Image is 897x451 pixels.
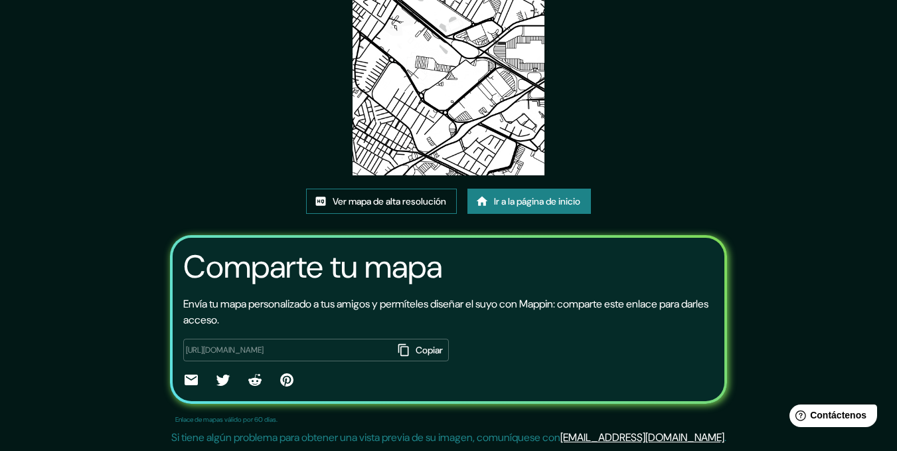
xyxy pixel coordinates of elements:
[416,344,443,356] font: Copiar
[183,246,442,288] font: Comparte tu mapa
[175,415,278,424] font: Enlace de mapas válido por 60 días.
[394,339,449,361] button: Copiar
[494,196,580,208] font: Ir a la página de inicio
[306,189,457,214] a: Ver mapa de alta resolución
[467,189,591,214] a: Ir a la página de inicio
[333,196,446,208] font: Ver mapa de alta resolución
[171,430,560,444] font: Si tiene algún problema para obtener una vista previa de su imagen, comuníquese con
[183,297,708,327] font: Envía tu mapa personalizado a tus amigos y permíteles diseñar el suyo con Mappin: comparte este e...
[724,430,726,444] font: .
[779,399,882,436] iframe: Lanzador de widgets de ayuda
[560,430,724,444] a: [EMAIL_ADDRESS][DOMAIN_NAME]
